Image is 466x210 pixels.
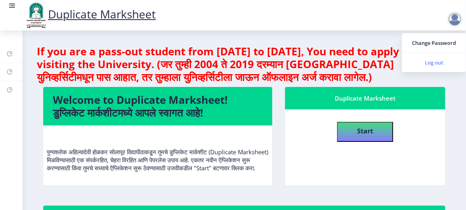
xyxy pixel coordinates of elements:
a: Change Password [402,33,466,52]
a: Log out [402,53,466,72]
p: पुण्यश्लोक अहिल्यादेवी होळकर सोलापूर विद्यापीठाकडून तुमचे डुप्लिकेट मार्कशीट (Duplicate Marksheet... [47,132,269,172]
h4: If you are a pass-out student from [DATE] to [DATE], You need to apply offline by visiting the Un... [37,45,452,83]
span: Change Password [408,38,460,48]
img: logo [24,2,48,29]
span: Log out [408,58,460,67]
b: Start [357,127,373,135]
button: Start [337,122,393,142]
a: Duplicate Marksheet [24,6,156,22]
h4: Welcome to Duplicate Marksheet! डुप्लिकेट मार्कशीटमध्ये आपले स्वागत आहे! [53,93,263,119]
div: Duplicate Marksheet [295,93,436,103]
